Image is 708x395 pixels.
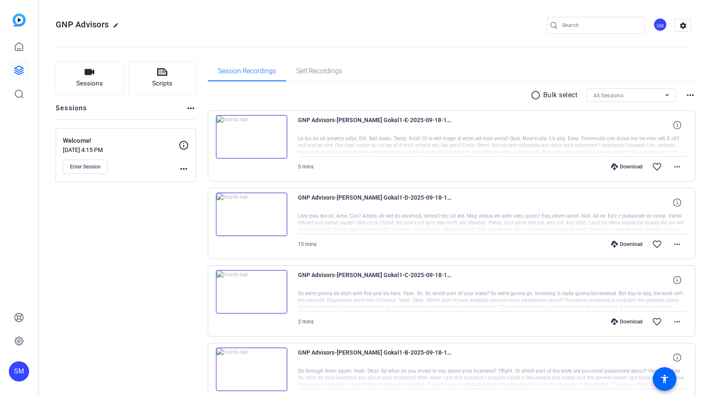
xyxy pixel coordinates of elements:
[660,374,670,384] mat-icon: accessibility
[9,361,29,382] div: SM
[607,241,647,248] div: Download
[216,270,287,314] img: thumb-nail
[298,164,314,170] span: 5 mins
[298,270,454,290] span: GNP Advisors-[PERSON_NAME] Gokal1-C-2025-09-18-12-44-13-314-0
[675,19,692,32] mat-icon: settings
[593,93,623,99] span: All Sessions
[56,103,87,119] h2: Sessions
[179,164,189,174] mat-icon: more_horiz
[56,19,109,29] span: GNP Advisors
[672,317,682,327] mat-icon: more_horiz
[607,163,647,170] div: Download
[216,192,287,236] img: thumb-nail
[129,61,196,95] button: Scripts
[70,163,101,170] span: Enter Session
[63,160,108,174] button: Enter Session
[152,79,172,88] span: Scripts
[672,162,682,172] mat-icon: more_horiz
[298,192,454,213] span: GNP Advisors-[PERSON_NAME] Gokal1-D-2025-09-18-12-47-58-263-0
[113,22,123,32] mat-icon: edit
[298,241,316,247] span: 15 mins
[543,90,578,100] p: Bulk select
[298,347,454,368] span: GNP Advisors-[PERSON_NAME] Gokal1-B-2025-09-18-12-33-42-430-0
[63,147,179,153] p: [DATE] 4:15 PM
[186,103,196,113] mat-icon: more_horiz
[652,162,662,172] mat-icon: favorite_border
[653,18,668,32] ngx-avatar: Stefan Maucher
[216,115,287,159] img: thumb-nail
[63,136,179,146] p: Welcome!
[298,115,454,135] span: GNP Advisors-[PERSON_NAME] Gokal1-E-2025-09-18-13-03-26-385-0
[298,319,314,325] span: 2 mins
[653,18,667,32] div: SM
[296,68,342,75] span: Self Recordings
[216,347,287,391] img: thumb-nail
[531,90,543,100] mat-icon: radio_button_unchecked
[685,90,695,100] mat-icon: more_horiz
[607,318,647,325] div: Download
[218,68,276,75] span: Session Recordings
[76,79,103,88] span: Sessions
[652,239,662,249] mat-icon: favorite_border
[13,13,26,27] img: blue-gradient.svg
[672,239,682,249] mat-icon: more_horiz
[652,317,662,327] mat-icon: favorite_border
[562,20,638,30] input: Search
[56,61,123,95] button: Sessions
